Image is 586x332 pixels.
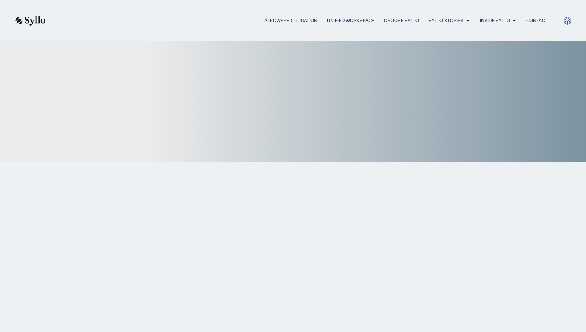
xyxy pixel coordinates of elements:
a: AI Powered Litigation [264,17,317,24]
a: Inside Syllo [480,17,510,24]
img: syllo [14,16,46,26]
div: Menu Toggle [61,17,548,24]
a: Unified Workspace [327,17,374,24]
a: Choose Syllo [384,17,419,24]
nav: Menu [61,17,548,24]
a: Contact [526,17,548,24]
a: Syllo Stories [429,17,464,24]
